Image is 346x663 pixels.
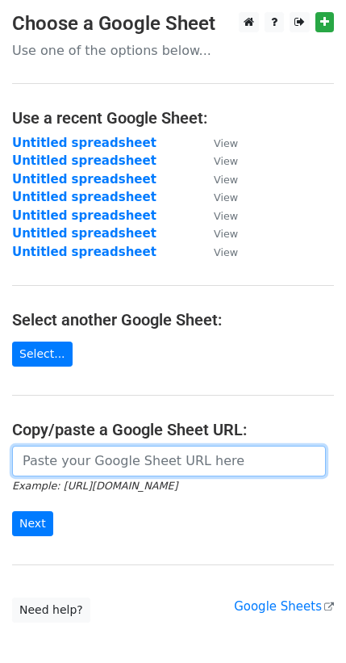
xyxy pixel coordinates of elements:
[12,480,177,492] small: Example: [URL][DOMAIN_NAME]
[198,208,238,223] a: View
[12,342,73,367] a: Select...
[12,511,53,536] input: Next
[198,245,238,259] a: View
[198,153,238,168] a: View
[214,228,238,240] small: View
[214,137,238,149] small: View
[12,226,156,241] a: Untitled spreadsheet
[214,246,238,258] small: View
[12,108,334,128] h4: Use a recent Google Sheet:
[12,172,156,187] a: Untitled spreadsheet
[214,191,238,204] small: View
[12,598,90,623] a: Need help?
[198,172,238,187] a: View
[12,208,156,223] a: Untitled spreadsheet
[12,245,156,259] a: Untitled spreadsheet
[214,210,238,222] small: View
[12,136,156,150] a: Untitled spreadsheet
[198,136,238,150] a: View
[198,226,238,241] a: View
[12,190,156,204] a: Untitled spreadsheet
[198,190,238,204] a: View
[12,12,334,36] h3: Choose a Google Sheet
[214,174,238,186] small: View
[12,153,156,168] a: Untitled spreadsheet
[12,42,334,59] p: Use one of the options below...
[12,310,334,329] h4: Select another Google Sheet:
[12,446,326,476] input: Paste your Google Sheet URL here
[234,599,334,614] a: Google Sheets
[12,420,334,439] h4: Copy/paste a Google Sheet URL:
[214,155,238,167] small: View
